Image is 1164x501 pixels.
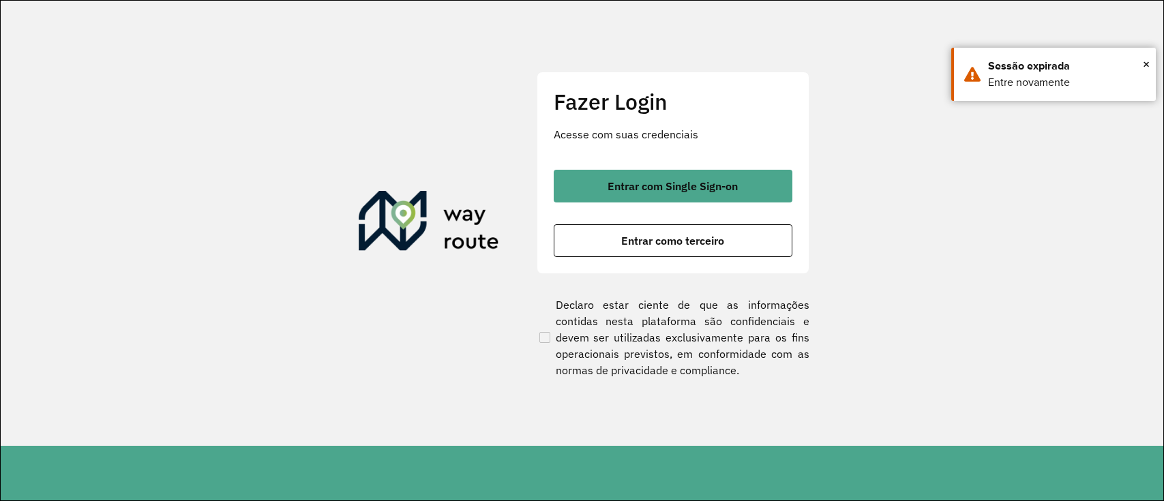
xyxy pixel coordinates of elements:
[359,191,499,256] img: Roteirizador AmbevTech
[554,224,792,257] button: button
[537,297,809,378] label: Declaro estar ciente de que as informações contidas nesta plataforma são confidenciais e devem se...
[608,181,738,192] span: Entrar com Single Sign-on
[1143,54,1150,74] button: Close
[988,74,1146,91] div: Entre novamente
[554,126,792,142] p: Acesse com suas credenciais
[554,170,792,202] button: button
[621,235,724,246] span: Entrar como terceiro
[554,89,792,115] h2: Fazer Login
[1143,54,1150,74] span: ×
[988,58,1146,74] div: Sessão expirada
